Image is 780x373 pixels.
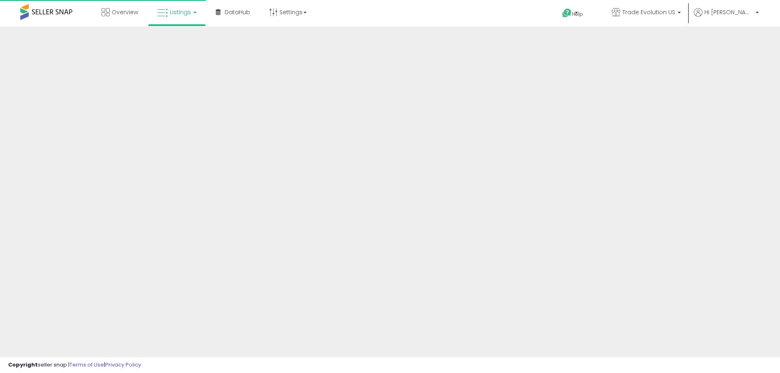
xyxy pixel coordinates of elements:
[572,11,583,17] span: Help
[622,8,675,16] span: Trade Evolution US
[170,8,191,16] span: Listings
[704,8,753,16] span: Hi [PERSON_NAME]
[105,361,141,369] a: Privacy Policy
[112,8,138,16] span: Overview
[562,8,572,18] i: Get Help
[556,2,599,26] a: Help
[225,8,250,16] span: DataHub
[694,8,759,26] a: Hi [PERSON_NAME]
[8,361,38,369] strong: Copyright
[8,361,141,369] div: seller snap | |
[69,361,104,369] a: Terms of Use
